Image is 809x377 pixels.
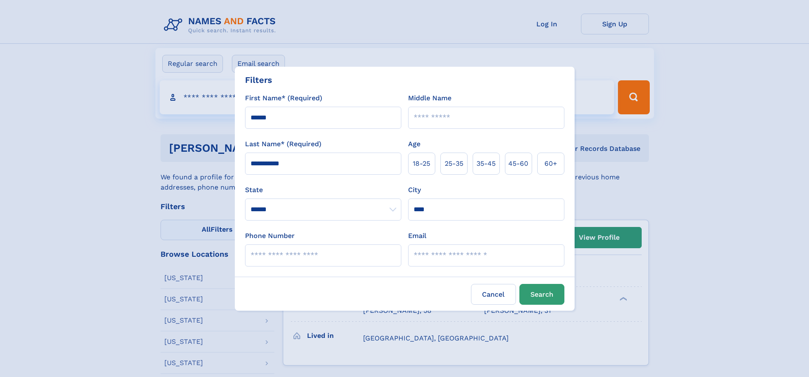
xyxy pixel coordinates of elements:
[245,185,401,195] label: State
[508,159,528,169] span: 45‑60
[544,159,557,169] span: 60+
[476,159,496,169] span: 35‑45
[408,93,451,103] label: Middle Name
[245,74,272,86] div: Filters
[519,284,564,305] button: Search
[245,231,295,241] label: Phone Number
[413,159,430,169] span: 18‑25
[408,231,426,241] label: Email
[408,185,421,195] label: City
[471,284,516,305] label: Cancel
[445,159,463,169] span: 25‑35
[245,93,322,103] label: First Name* (Required)
[408,139,420,149] label: Age
[245,139,321,149] label: Last Name* (Required)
